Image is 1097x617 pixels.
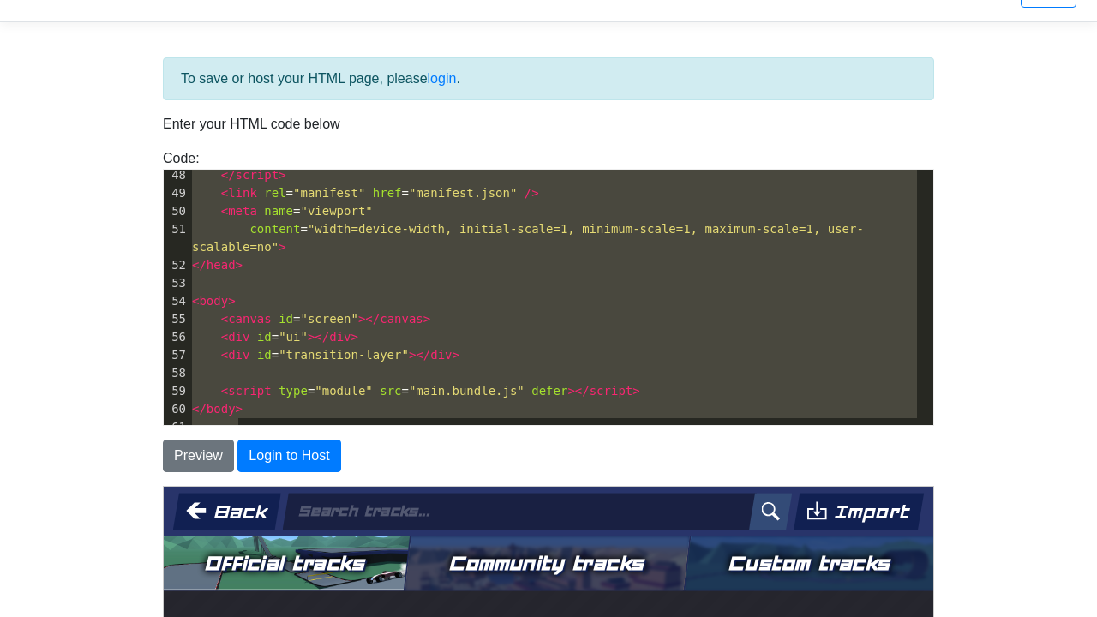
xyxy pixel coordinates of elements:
p: Summer 2 [239,211,399,231]
span: id [279,312,293,326]
span: < [221,384,228,398]
button: Preview [163,440,234,472]
span: < [221,204,228,218]
span: content [249,222,300,236]
img: search.svg [585,6,628,43]
div: Summer [62,139,708,181]
span: < [221,348,228,362]
span: < [192,294,199,308]
span: </ [192,402,207,416]
span: > [236,258,243,272]
span: </ [221,168,236,182]
span: div [430,348,452,362]
span: > [228,294,235,308]
span: defer [531,384,567,398]
img: summer.svg [68,145,95,172]
div: 54 [164,292,189,310]
span: div [329,330,351,344]
span: "ui" [279,330,308,344]
span: "manifest.json" [409,186,517,200]
input: Search tracks... [119,6,593,43]
div: 49 [164,184,189,202]
span: body [199,294,228,308]
span: > [351,330,358,344]
span: ></ [409,348,430,362]
div: To save or host your HTML page, please . [163,57,934,100]
div: 52 [164,256,189,274]
p: Summer 1 [57,211,218,231]
button: Login to Host [237,440,340,472]
span: = = [192,384,640,398]
span: head [207,258,236,272]
button: Import [630,6,760,43]
span: </ [192,258,207,272]
button: Custom tracks [521,50,771,105]
span: /> [525,186,539,200]
button: Community tracks [242,50,526,105]
div: 58 [164,364,189,382]
span: "module" [315,384,372,398]
span: id [257,330,272,344]
a: login [428,71,457,86]
span: body [207,402,236,416]
span: = [192,222,864,254]
span: href [373,186,402,200]
span: type [279,384,308,398]
span: script [228,384,272,398]
span: = [192,348,459,362]
span: "manifest" [293,186,365,200]
span: = [192,330,358,344]
span: > [279,168,285,182]
span: > [279,240,285,254]
span: script [590,384,633,398]
span: = [192,312,430,326]
span: meta [228,204,257,218]
div: 61 [164,418,189,436]
span: script [236,168,279,182]
span: ></ [567,384,589,398]
span: div [228,330,249,344]
button: Summer 3No record [418,207,584,380]
span: "width=device-width, initial-scale=1, minimum-scale=1, maximum-scale=1, user-scalable=no" [192,222,864,254]
p: Summer 3 [421,211,581,231]
span: ></ [358,312,380,326]
div: 59 [164,382,189,400]
span: link [228,186,257,200]
span: = = [192,186,539,200]
span: > [632,384,639,398]
span: div [228,348,249,362]
span: = [192,204,373,218]
div: 51 [164,220,189,238]
span: canvas [380,312,423,326]
span: "screen" [300,312,357,326]
span: name [264,204,293,218]
div: 57 [164,346,189,364]
button: Back [9,6,117,43]
span: < [221,330,228,344]
span: src [380,384,401,398]
button: Summer 2No record [236,207,402,380]
span: "viewport" [300,204,372,218]
span: "transition-layer" [279,348,409,362]
span: id [257,348,272,362]
button: Summer 1No record [54,207,220,380]
span: < [221,312,228,326]
span: > [453,348,459,362]
p: Enter your HTML code below [163,114,934,135]
div: Code: [150,148,947,426]
div: 48 [164,166,189,184]
span: canvas [228,312,272,326]
div: 50 [164,202,189,220]
span: > [423,312,430,326]
span: ></ [308,330,329,344]
span: < [221,186,228,200]
span: "main.bundle.js" [409,384,525,398]
div: 56 [164,328,189,346]
div: 53 [164,274,189,292]
div: 60 [164,400,189,418]
div: 55 [164,310,189,328]
span: > [236,402,243,416]
span: rel [264,186,285,200]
